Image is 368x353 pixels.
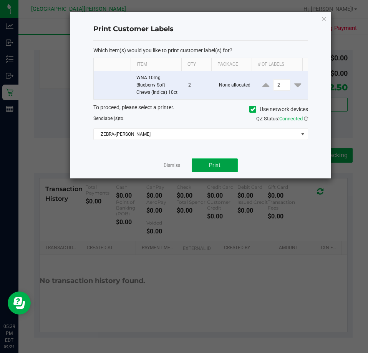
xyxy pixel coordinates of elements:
[132,71,184,100] td: WNA 10mg Blueberry Soft Chews (Indica) 10ct
[88,103,314,115] div: To proceed, please select a printer.
[181,58,211,71] th: Qty
[209,162,220,168] span: Print
[192,158,238,172] button: Print
[252,58,302,71] th: # of labels
[211,58,252,71] th: Package
[94,129,298,140] span: ZEBRA-[PERSON_NAME]
[104,116,119,121] span: label(s)
[249,105,308,113] label: Use network devices
[131,58,181,71] th: Item
[93,24,308,34] h4: Print Customer Labels
[164,162,180,169] a: Dismiss
[184,71,214,100] td: 2
[93,47,308,54] p: Which item(s) would you like to print customer label(s) for?
[214,71,256,100] td: None allocated
[8,291,31,315] iframe: Resource center
[279,116,303,122] span: Connected
[256,116,308,122] span: QZ Status:
[93,116,124,121] span: Send to:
